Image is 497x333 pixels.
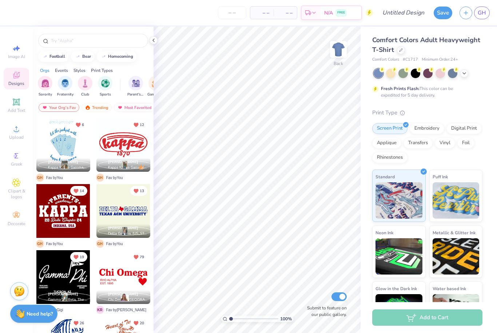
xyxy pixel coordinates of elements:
[70,186,87,196] button: Unlike
[72,120,87,130] button: Unlike
[40,67,49,74] div: Orgs
[36,240,44,248] span: G H
[127,92,144,97] span: Parent's Weekend
[422,57,458,63] span: Minimum Order: 24 +
[372,36,480,54] span: Comfort Colors Adult Heavyweight T-Shirt
[337,10,345,15] span: FREE
[98,76,112,97] button: filter button
[42,54,48,59] img: trend_line.gif
[372,57,399,63] span: Comfort Colors
[127,76,144,97] button: filter button
[8,54,25,60] span: Image AI
[434,7,452,19] button: Save
[410,123,444,134] div: Embroidery
[108,226,138,231] span: [PERSON_NAME]
[101,79,110,88] img: Sports Image
[381,85,470,98] div: This color can be expedited for 5 day delivery.
[106,241,123,247] span: Fav by You
[81,92,89,97] span: Club
[38,51,68,62] button: football
[375,294,422,330] img: Glow in the Dark Ink
[375,173,395,180] span: Standard
[78,76,92,97] button: filter button
[96,306,104,314] span: K R
[130,186,147,196] button: Unlike
[82,123,84,127] span: 6
[403,138,433,149] div: Transfers
[117,105,123,110] img: most_fav.gif
[108,231,147,236] span: Delta Gamma, [US_STATE] A&M University
[41,79,49,88] img: Sorority Image
[27,310,53,317] strong: Need help?
[375,285,417,292] span: Glow in the Dark Ink
[101,54,107,59] img: trend_line.gif
[82,54,91,58] div: bear
[331,42,346,57] img: Back
[75,54,81,59] img: trend_line.gif
[433,173,448,180] span: Puff Ink
[372,109,482,117] div: Print Type
[73,67,86,74] div: Styles
[457,138,474,149] div: Foil
[108,54,133,58] div: homecoming
[98,76,112,97] div: filter for Sports
[140,189,144,193] span: 13
[8,107,25,113] span: Add Text
[46,175,63,180] span: Fav by You
[403,57,418,63] span: # C1717
[80,189,84,193] span: 14
[114,103,155,112] div: Most Favorited
[8,81,24,86] span: Designs
[435,138,455,149] div: Vinyl
[49,54,65,58] div: football
[57,76,73,97] div: filter for Fraternity
[81,79,89,88] img: Club Image
[38,76,52,97] div: filter for Sorority
[147,76,164,97] button: filter button
[130,120,147,130] button: Unlike
[39,103,79,112] div: Your Org's Fav
[278,9,293,17] span: – –
[8,221,25,227] span: Decorate
[433,285,466,292] span: Water based Ink
[280,316,292,322] span: 100 %
[38,76,52,97] button: filter button
[324,9,333,17] span: N/A
[50,37,143,44] input: Try "Alpha"
[48,292,78,297] span: [PERSON_NAME]
[96,174,104,182] span: G H
[81,103,112,112] div: Trending
[381,86,420,92] strong: Fresh Prints Flash:
[108,297,147,302] span: Chi Omega, [GEOGRAPHIC_DATA][US_STATE]
[48,297,87,302] span: Gamma Phi Beta, The [GEOGRAPHIC_DATA][US_STATE]
[97,51,136,62] button: homecoming
[106,175,123,180] span: Fav by You
[433,229,476,236] span: Metallic & Glitter Ink
[152,79,160,88] img: Game Day Image
[61,79,69,88] img: Fraternity Image
[132,79,140,88] img: Parent's Weekend Image
[9,134,24,140] span: Upload
[57,92,73,97] span: Fraternity
[375,182,422,219] img: Standard
[4,188,29,200] span: Clipart & logos
[108,292,138,297] span: [PERSON_NAME]
[57,76,73,97] button: filter button
[85,105,91,110] img: trending.gif
[478,9,486,17] span: GH
[108,159,138,165] span: [PERSON_NAME]
[100,92,111,97] span: Sports
[48,165,87,170] span: Kappa Kappa Gamma, [GEOGRAPHIC_DATA]
[303,305,347,318] label: Submit to feature on our public gallery.
[433,238,480,275] img: Metallic & Glitter Ink
[334,60,343,67] div: Back
[372,123,407,134] div: Screen Print
[39,92,52,97] span: Sorority
[71,51,94,62] button: bear
[127,76,144,97] div: filter for Parent's Weekend
[433,294,480,330] img: Water based Ink
[474,7,490,19] a: GH
[147,76,164,97] div: filter for Game Day
[96,240,104,248] span: G H
[433,182,480,219] img: Puff Ink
